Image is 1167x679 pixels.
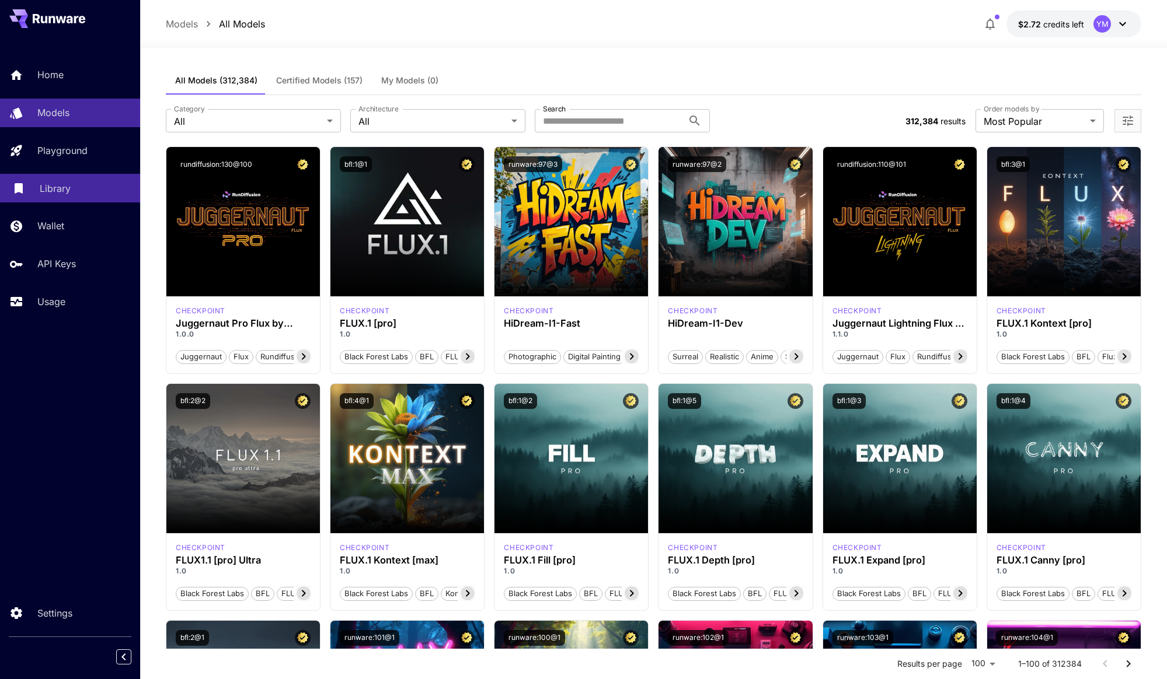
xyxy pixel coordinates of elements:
button: $2.7204YM [1006,10,1141,37]
p: Results per page [897,658,962,670]
div: fluxpro [504,542,553,553]
div: FLUX.1 D [832,306,882,316]
button: BFL [415,349,438,364]
p: checkpoint [997,306,1046,316]
button: rundiffusion [912,349,967,364]
span: BFL [744,588,766,600]
div: YM [1093,15,1111,33]
button: Anime [746,349,778,364]
span: FLUX.1 [pro] [441,351,494,363]
h3: FLUX.1 Kontext [max] [340,555,475,566]
span: BFL [252,588,274,600]
h3: FLUX.1 [pro] [340,318,475,329]
div: fluxpro [832,542,882,553]
p: 1.0 [340,566,475,576]
p: 1.1.0 [832,329,967,339]
button: Kontext [441,586,478,601]
button: runware:103@1 [832,630,893,646]
button: juggernaut [832,349,883,364]
h3: Juggernaut Pro Flux by RunDiffusion [176,318,311,329]
span: flux [229,351,253,363]
button: Certified Model – Vetted for best performance and includes a commercial license. [952,156,967,172]
div: HiDream Dev [668,306,717,316]
button: Certified Model – Vetted for best performance and includes a commercial license. [623,156,639,172]
span: FLUX.1 Expand [pro] [934,588,1016,600]
span: Black Forest Labs [668,588,740,600]
div: FLUX.1 Kontext [pro] [997,318,1131,329]
span: juggernaut [833,351,883,363]
button: bfl:2@1 [176,630,209,646]
span: BFL [416,351,438,363]
h3: FLUX.1 Fill [pro] [504,555,639,566]
p: Home [37,68,64,82]
h3: HiDream-I1-Dev [668,318,803,329]
label: Architecture [358,104,398,114]
h3: FLUX.1 Canny [pro] [997,555,1131,566]
button: bfl:1@1 [340,156,372,172]
button: BFL [579,586,602,601]
div: FlUX.1 Kontext [max] [340,542,389,553]
p: checkpoint [504,306,553,316]
label: Category [174,104,205,114]
p: Settings [37,606,72,620]
button: Collapse sidebar [116,649,131,664]
span: credits left [1043,19,1084,29]
p: 1.0 [176,566,311,576]
span: rundiffusion [256,351,310,363]
button: Photographic [504,349,561,364]
p: API Keys [37,257,76,271]
button: Certified Model – Vetted for best performance and includes a commercial license. [1116,393,1131,409]
button: FLUX1.1 [pro] Ultra [277,586,353,601]
span: Black Forest Labs [176,588,248,600]
p: checkpoint [668,306,717,316]
button: runware:101@1 [340,630,399,646]
button: Open more filters [1121,114,1135,128]
button: Certified Model – Vetted for best performance and includes a commercial license. [952,630,967,646]
p: checkpoint [504,542,553,553]
button: bfl:1@5 [668,393,701,409]
span: BFL [1072,588,1095,600]
button: Certified Model – Vetted for best performance and includes a commercial license. [952,393,967,409]
button: BFL [1072,349,1095,364]
div: fluxultra [176,542,225,553]
button: rundiffusion:110@101 [832,156,911,172]
div: FlUX.1 Kontext [pro] [997,306,1046,316]
label: Order models by [984,104,1039,114]
span: Flux Kontext [1098,351,1151,363]
span: Photographic [504,351,560,363]
span: All [174,114,322,128]
span: BFL [416,588,438,600]
p: 1.0 [668,566,803,576]
button: Black Forest Labs [668,586,741,601]
button: FLUX.1 Fill [pro] [605,586,671,601]
button: bfl:4@1 [340,393,374,409]
button: Flux Kontext [1098,349,1152,364]
p: ControlNet Preprocess [168,232,243,240]
p: Models [166,17,198,31]
span: BFL [580,588,602,600]
span: Digital Painting [564,351,625,363]
h3: Juggernaut Lightning Flux by RunDiffusion [832,318,967,329]
button: BFL [415,586,438,601]
button: Certified Model – Vetted for best performance and includes a commercial license. [295,156,311,172]
p: 1.0 [997,329,1131,339]
p: Image Upscale [168,210,217,218]
button: runware:100@1 [504,630,565,646]
p: 1.0 [504,566,639,576]
button: rundiffusion [256,349,311,364]
button: bfl:1@2 [504,393,537,409]
button: BFL [251,586,274,601]
span: FLUX1.1 [pro] Ultra [277,588,353,600]
span: Black Forest Labs [833,588,905,600]
span: Certified Models (157) [276,75,363,86]
button: Certified Model – Vetted for best performance and includes a commercial license. [788,630,803,646]
button: Certified Model – Vetted for best performance and includes a commercial license. [1116,630,1131,646]
button: Black Forest Labs [997,586,1070,601]
button: Certified Model – Vetted for best performance and includes a commercial license. [1116,156,1131,172]
span: Anime [747,351,778,363]
button: runware:97@3 [504,156,562,172]
button: BFL [743,586,767,601]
